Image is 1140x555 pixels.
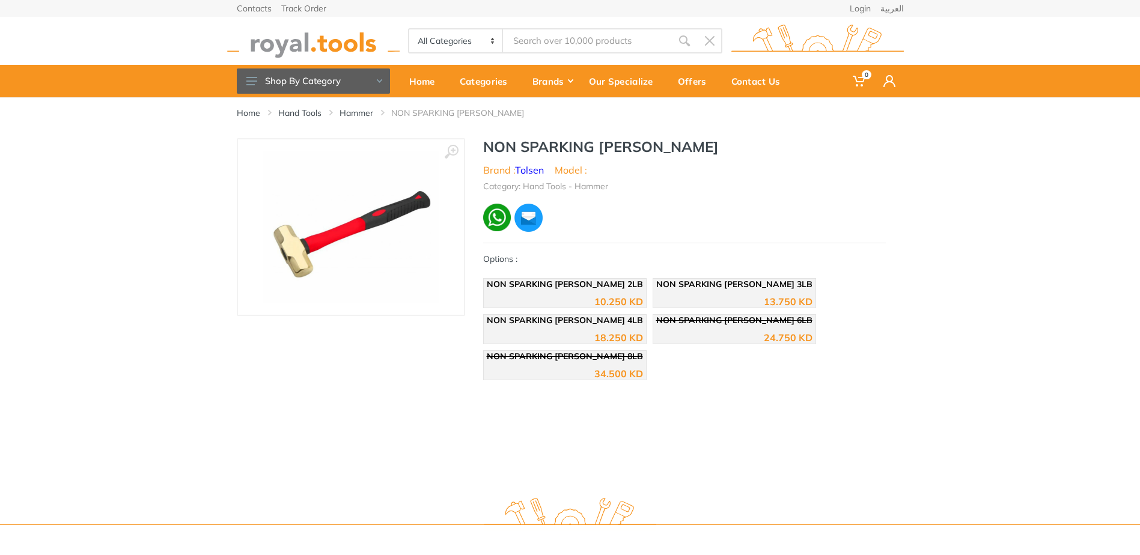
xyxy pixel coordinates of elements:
a: Categories [451,65,524,97]
li: Brand : [483,163,544,177]
div: Brands [524,68,581,94]
a: Home [401,65,451,97]
img: royal.tools Logo [227,25,400,58]
li: Category: Hand Tools - Hammer [483,180,608,193]
a: Hammer [340,107,373,119]
a: NON SPARKING [PERSON_NAME] 3LB 13.750 KD [653,278,816,308]
a: Track Order [281,4,326,13]
button: Shop By Category [237,68,390,94]
a: Login [850,4,871,13]
a: Hand Tools [278,107,322,119]
div: Options : [483,253,886,386]
a: NON SPARKING [PERSON_NAME] 8LB 34.500 KD [483,350,647,380]
img: royal.tools Logo [484,498,656,531]
select: Category [409,29,504,52]
a: 0 [844,65,875,97]
a: NON SPARKING [PERSON_NAME] 6LB 24.750 KD [653,314,816,344]
a: Tolsen [515,164,544,176]
div: Contact Us [723,68,797,94]
img: royal.tools Logo [731,25,904,58]
input: Site search [503,28,671,53]
li: Model : [555,163,587,177]
div: Our Specialize [581,68,669,94]
span: NON SPARKING [PERSON_NAME] 2LB [487,279,643,290]
img: wa.webp [483,204,511,231]
img: Royal Tools - NON SPARKING SLEDGE HAMMER [263,151,439,303]
a: Our Specialize [581,65,669,97]
div: Offers [669,68,723,94]
a: NON SPARKING [PERSON_NAME] 4LB 18.250 KD [483,314,647,344]
span: NON SPARKING [PERSON_NAME] 3LB [656,279,812,290]
a: Offers [669,65,723,97]
div: 24.750 KD [764,333,812,342]
span: 0 [862,70,871,79]
a: العربية [880,4,904,13]
img: ma.webp [513,202,544,233]
span: NON SPARKING [PERSON_NAME] 4LB [487,315,643,326]
div: 13.750 KD [764,297,812,306]
li: NON SPARKING [PERSON_NAME] [391,107,542,119]
div: Home [401,68,451,94]
span: NON SPARKING [PERSON_NAME] 8LB [487,351,643,362]
div: 34.500 KD [594,369,643,378]
a: Contacts [237,4,272,13]
div: 18.250 KD [594,333,643,342]
span: NON SPARKING [PERSON_NAME] 6LB [656,315,812,326]
div: Categories [451,68,524,94]
nav: breadcrumb [237,107,904,119]
a: Home [237,107,260,119]
div: 10.250 KD [594,297,643,306]
a: Contact Us [723,65,797,97]
h1: NON SPARKING [PERSON_NAME] [483,138,886,156]
a: NON SPARKING [PERSON_NAME] 2LB 10.250 KD [483,278,647,308]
